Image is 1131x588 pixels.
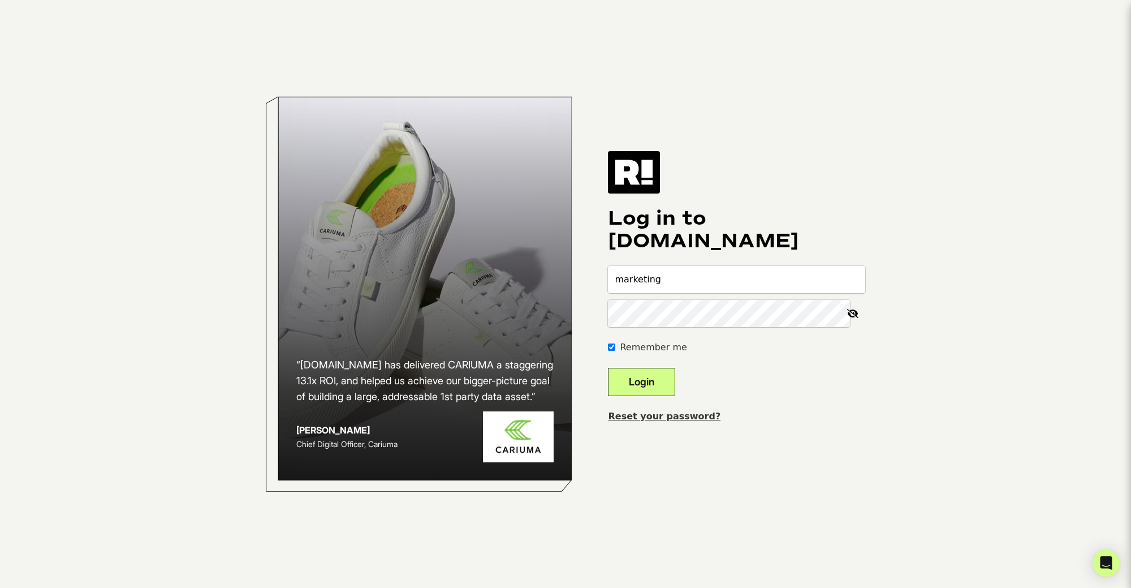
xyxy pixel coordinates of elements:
label: Remember me [620,341,687,354]
img: Retention.com [608,151,660,193]
span: Chief Digital Officer, Cariuma [296,439,398,449]
img: Cariuma [483,411,554,463]
input: Email [608,266,865,293]
button: Login [608,368,675,396]
h2: “[DOMAIN_NAME] has delivered CARIUMA a staggering 13.1x ROI, and helped us achieve our bigger-pic... [296,357,554,405]
strong: [PERSON_NAME] [296,424,370,436]
h1: Log in to [DOMAIN_NAME] [608,207,865,252]
a: Reset your password? [608,411,720,422]
div: Open Intercom Messenger [1093,550,1120,577]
